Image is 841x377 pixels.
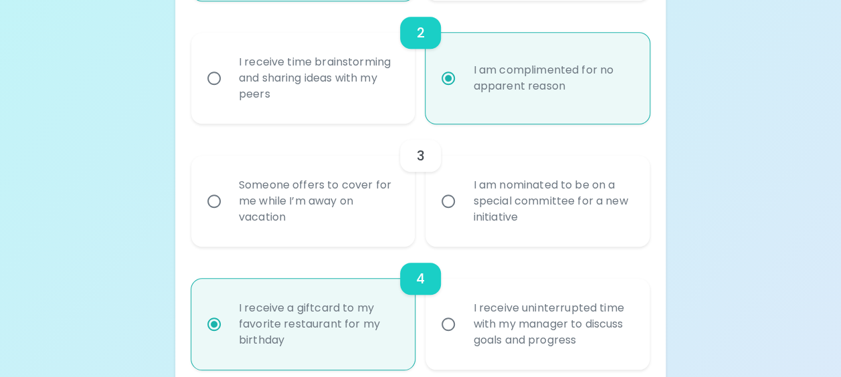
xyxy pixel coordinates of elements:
[416,22,424,43] h6: 2
[191,1,650,124] div: choice-group-check
[228,38,408,118] div: I receive time brainstorming and sharing ideas with my peers
[462,46,642,110] div: I am complimented for no apparent reason
[416,268,425,289] h6: 4
[462,161,642,241] div: I am nominated to be on a special committee for a new initiative
[462,284,642,364] div: I receive uninterrupted time with my manager to discuss goals and progress
[191,124,650,247] div: choice-group-check
[416,145,424,166] h6: 3
[191,247,650,370] div: choice-group-check
[228,161,408,241] div: Someone offers to cover for me while I’m away on vacation
[228,284,408,364] div: I receive a giftcard to my favorite restaurant for my birthday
